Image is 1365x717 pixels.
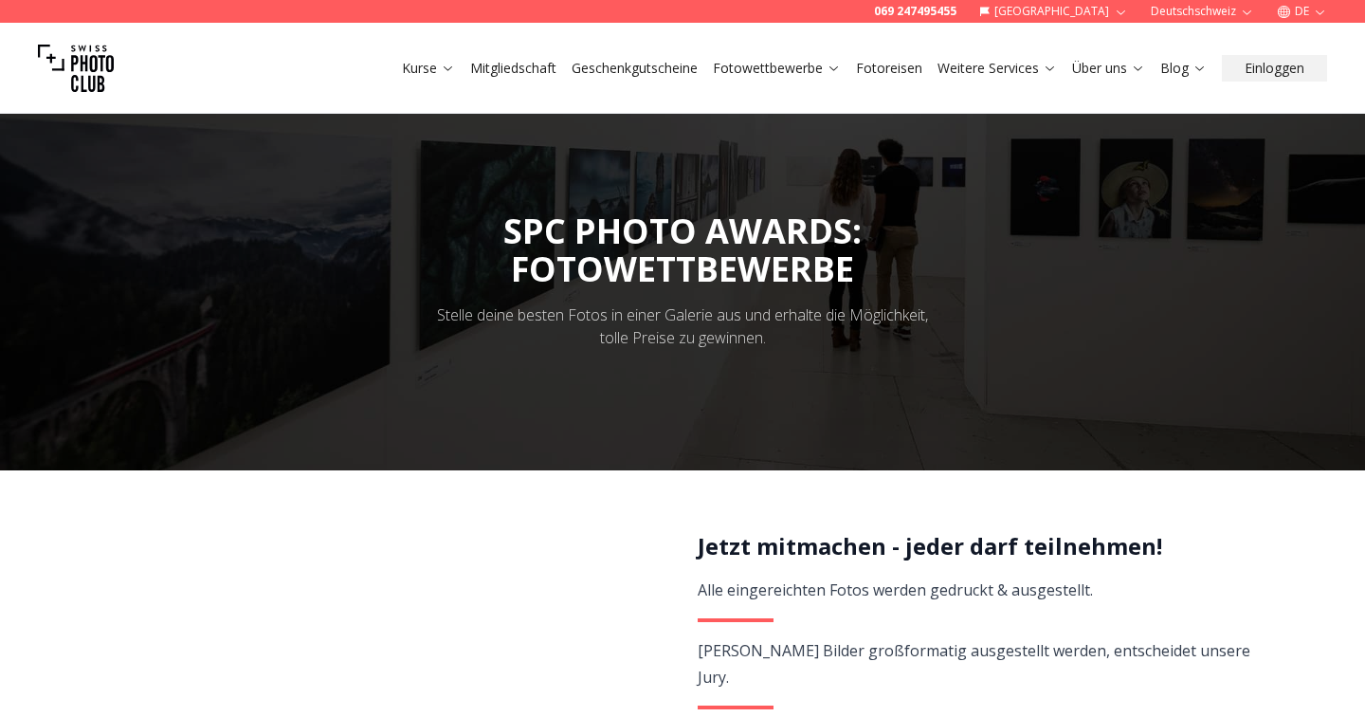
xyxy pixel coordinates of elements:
a: Fotowettbewerbe [713,59,841,78]
button: Kurse [394,55,463,82]
button: Weitere Services [930,55,1065,82]
button: Einloggen [1222,55,1327,82]
span: [PERSON_NAME] Bilder großformatig ausgestellt werden, entscheidet unsere Jury. [698,640,1250,688]
button: Fotoreisen [848,55,930,82]
a: Fotoreisen [856,59,922,78]
h2: Jetzt mitmachen - jeder darf teilnehmen! [698,531,1252,561]
a: Kurse [402,59,455,78]
img: Swiss photo club [38,30,114,106]
div: Stelle deine besten Fotos in einer Galerie aus und erhalte die Möglichkeit, tolle Preise zu gewin... [425,303,940,349]
a: Über uns [1072,59,1145,78]
a: Blog [1160,59,1207,78]
button: Geschenkgutscheine [564,55,705,82]
div: FOTOWETTBEWERBE [503,250,862,288]
a: Geschenkgutscheine [572,59,698,78]
span: Alle eingereichten Fotos werden gedruckt & ausgestellt. [698,579,1093,600]
button: Über uns [1065,55,1153,82]
a: Mitgliedschaft [470,59,556,78]
a: 069 247495455 [874,4,956,19]
a: Weitere Services [937,59,1057,78]
button: Mitgliedschaft [463,55,564,82]
button: Blog [1153,55,1214,82]
span: SPC PHOTO AWARDS: [503,208,862,288]
button: Fotowettbewerbe [705,55,848,82]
